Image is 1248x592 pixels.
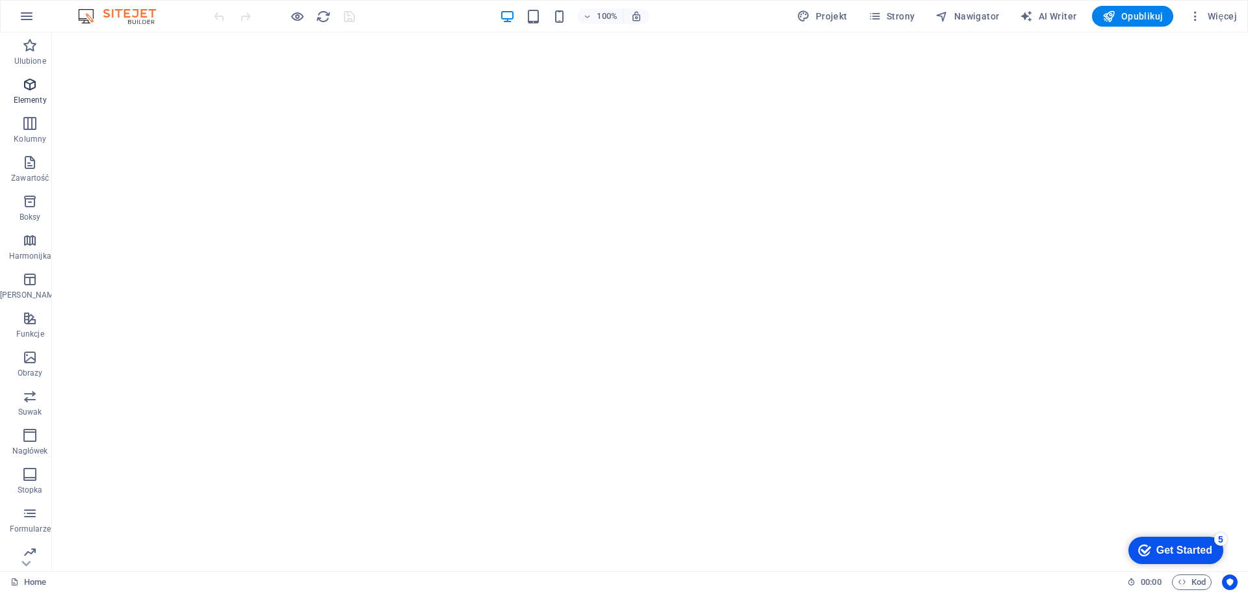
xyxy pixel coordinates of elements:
[18,485,43,495] p: Stopka
[1102,10,1163,23] span: Opublikuj
[38,14,94,26] div: Get Started
[1178,574,1206,590] span: Kod
[316,9,331,24] i: Przeładuj stronę
[792,6,852,27] button: Projekt
[1127,574,1162,590] h6: Czas sesji
[18,407,42,417] p: Suwak
[14,56,46,66] p: Ulubione
[19,212,41,222] p: Boksy
[10,6,105,34] div: Get Started 5 items remaining, 0% complete
[577,8,623,24] button: 100%
[10,524,51,534] p: Formularze
[797,10,847,23] span: Projekt
[792,6,852,27] div: Projekt (Ctrl+Alt+Y)
[315,8,331,24] button: reload
[1150,577,1152,587] span: :
[10,574,46,590] a: Kliknij, aby anulować zaznaczenie. Kliknij dwukrotnie, aby otworzyć Strony
[1141,574,1161,590] span: 00 00
[597,8,617,24] h6: 100%
[863,6,920,27] button: Strony
[9,251,51,261] p: Harmonijka
[11,173,49,183] p: Zawartość
[1015,6,1082,27] button: AI Writer
[1222,574,1238,590] button: Usercentrics
[1189,10,1237,23] span: Więcej
[18,368,43,378] p: Obrazy
[1020,10,1076,23] span: AI Writer
[1092,6,1173,27] button: Opublikuj
[289,8,305,24] button: Kliknij tutaj, aby wyjść z trybu podglądu i kontynuować edycję
[75,8,172,24] img: Editor Logo
[14,134,46,144] p: Kolumny
[935,10,999,23] span: Nawigator
[868,10,915,23] span: Strony
[1172,574,1212,590] button: Kod
[14,95,47,105] p: Elementy
[630,10,642,22] i: Po zmianie rozmiaru automatycznie dostosowuje poziom powiększenia do wybranego urządzenia.
[1184,6,1242,27] button: Więcej
[12,446,48,456] p: Nagłówek
[96,3,109,16] div: 5
[930,6,1004,27] button: Nawigator
[16,329,44,339] p: Funkcje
